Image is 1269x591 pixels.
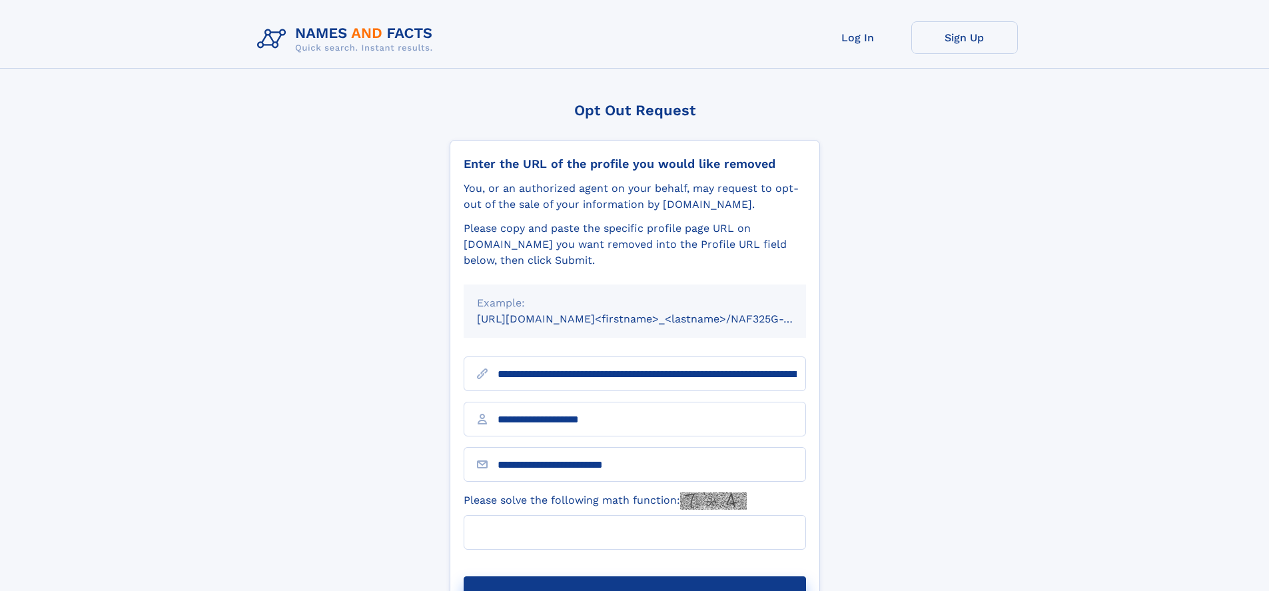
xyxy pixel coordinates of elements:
div: Please copy and paste the specific profile page URL on [DOMAIN_NAME] you want removed into the Pr... [464,221,806,269]
div: Opt Out Request [450,102,820,119]
div: Enter the URL of the profile you would like removed [464,157,806,171]
a: Sign Up [911,21,1018,54]
div: Example: [477,295,793,311]
a: Log In [805,21,911,54]
div: You, or an authorized agent on your behalf, may request to opt-out of the sale of your informatio... [464,181,806,213]
small: [URL][DOMAIN_NAME]<firstname>_<lastname>/NAF325G-xxxxxxxx [477,312,831,325]
img: Logo Names and Facts [252,21,444,57]
label: Please solve the following math function: [464,492,747,510]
